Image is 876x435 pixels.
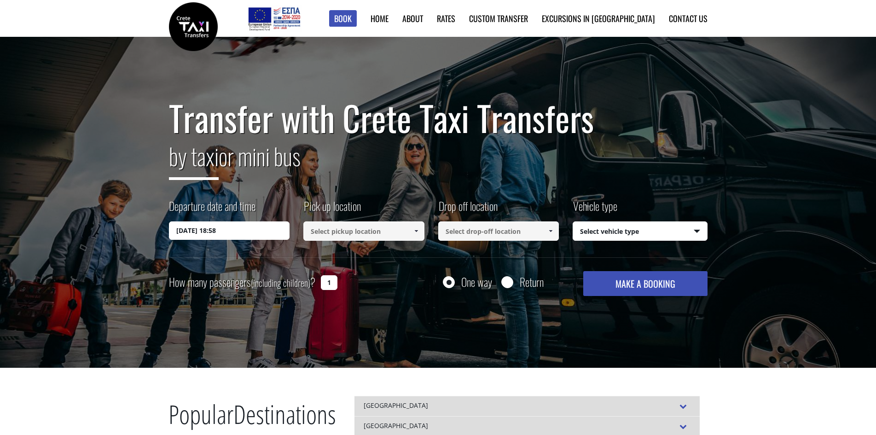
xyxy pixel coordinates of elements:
[461,276,492,288] label: One way
[669,12,708,24] a: Contact us
[583,271,707,296] button: MAKE A BOOKING
[408,221,423,241] a: Show All Items
[329,10,357,27] a: Book
[543,221,558,241] a: Show All Items
[169,198,255,221] label: Departure date and time
[437,12,455,24] a: Rates
[169,99,708,137] h1: Transfer with Crete Taxi Transfers
[303,221,424,241] input: Select pickup location
[169,139,219,180] span: by taxi
[520,276,544,288] label: Return
[438,221,559,241] input: Select drop-off location
[354,396,700,416] div: [GEOGRAPHIC_DATA]
[247,5,302,32] img: e-bannersEUERDF180X90.jpg
[371,12,389,24] a: Home
[169,271,315,294] label: How many passengers ?
[573,198,617,221] label: Vehicle type
[542,12,655,24] a: Excursions in [GEOGRAPHIC_DATA]
[169,21,218,30] a: Crete Taxi Transfers | Safe Taxi Transfer Services from to Heraklion Airport, Chania Airport, Ret...
[573,222,707,241] span: Select vehicle type
[169,2,218,51] img: Crete Taxi Transfers | Safe Taxi Transfer Services from to Heraklion Airport, Chania Airport, Ret...
[303,198,361,221] label: Pick up location
[251,276,310,290] small: (including children)
[469,12,528,24] a: Custom Transfer
[402,12,423,24] a: About
[438,198,498,221] label: Drop off location
[169,137,708,187] h2: or mini bus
